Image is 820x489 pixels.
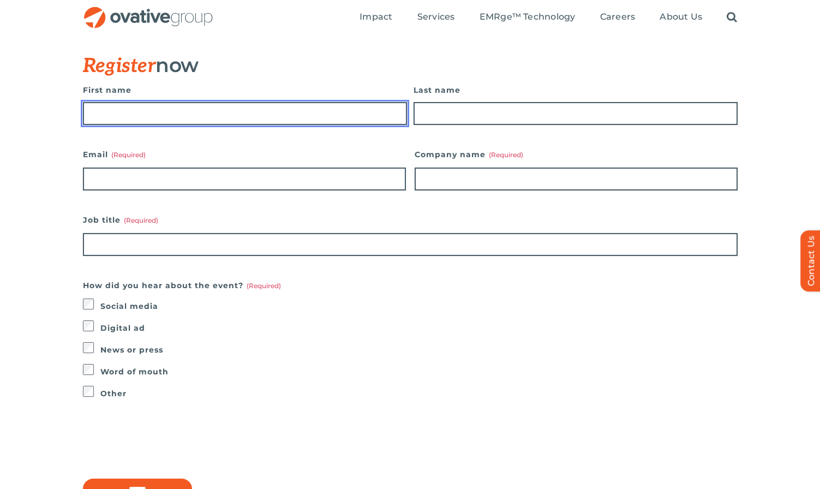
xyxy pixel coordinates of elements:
[100,386,738,401] label: Other
[360,11,392,23] a: Impact
[417,11,455,22] span: Services
[100,299,738,314] label: Social media
[83,54,156,78] span: Register
[100,320,738,336] label: Digital ad
[489,151,523,159] span: (Required)
[660,11,702,22] span: About Us
[660,11,702,23] a: About Us
[480,11,576,22] span: EMRge™ Technology
[100,364,738,379] label: Word of mouth
[83,82,407,98] label: First name
[417,11,455,23] a: Services
[83,54,683,77] h3: now
[83,278,281,293] legend: How did you hear about the event?
[247,282,281,290] span: (Required)
[727,11,737,23] a: Search
[600,11,636,22] span: Careers
[360,11,392,22] span: Impact
[600,11,636,23] a: Careers
[414,82,738,98] label: Last name
[100,342,738,357] label: News or press
[415,147,738,162] label: Company name
[124,216,158,224] span: (Required)
[83,212,738,228] label: Job title
[111,151,146,159] span: (Required)
[480,11,576,23] a: EMRge™ Technology
[83,5,214,16] a: OG_Full_horizontal_RGB
[83,423,249,466] iframe: reCAPTCHA
[83,147,406,162] label: Email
